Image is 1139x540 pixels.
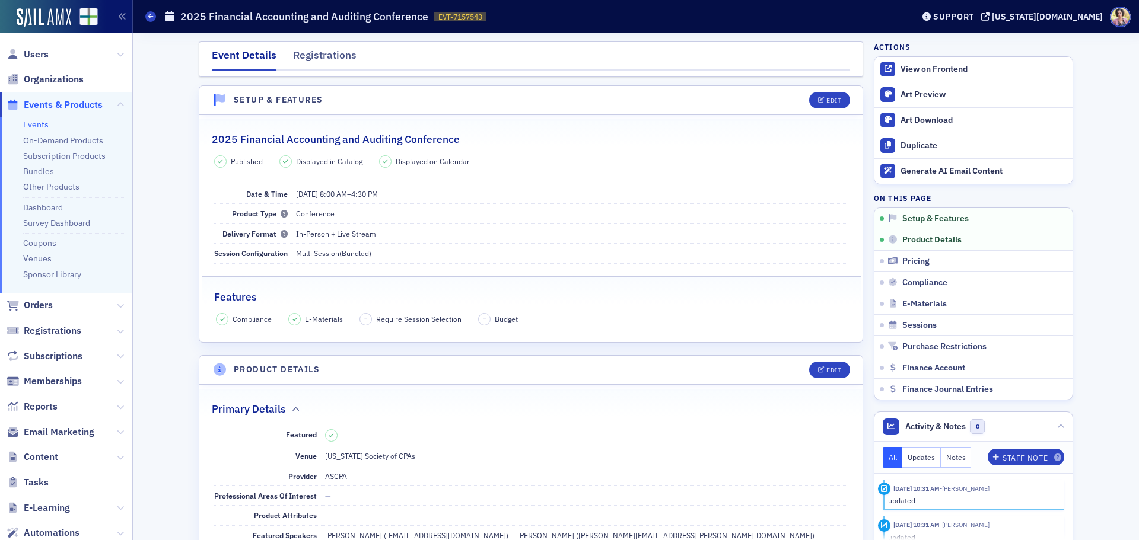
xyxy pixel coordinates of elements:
a: View Homepage [71,8,98,28]
h4: On this page [874,193,1073,203]
span: Finance Journal Entries [902,384,993,395]
a: Coupons [23,238,56,248]
span: E-Materials [902,299,947,309]
h1: 2025 Financial Accounting and Auditing Conference [180,9,428,24]
span: E-Learning [24,501,70,515]
h4: Product Details [234,363,320,376]
div: Event Details [212,47,276,71]
span: Registrations [24,324,81,337]
h4: Setup & Features [234,94,323,106]
span: E-Materials [305,314,343,324]
div: Registrations [293,47,357,69]
span: Memberships [24,375,82,388]
div: Staff Note [1003,455,1048,461]
span: Compliance [902,277,947,288]
a: Art Preview [874,82,1073,107]
span: In-Person + Live Stream [296,229,376,238]
a: E-Learning [7,501,70,515]
button: Notes [941,447,972,468]
span: Multi Session [296,248,339,258]
button: Edit [809,362,850,378]
span: Purchase Restrictions [902,341,987,352]
span: – [364,315,368,323]
time: 9/10/2025 10:31 AM [893,520,940,529]
span: Tasks [24,476,49,489]
span: Email Marketing [24,426,94,439]
span: — [325,491,331,500]
div: Duplicate [901,140,1067,151]
span: Activity & Notes [905,420,966,433]
span: Venue [295,451,317,461]
span: – [483,315,486,323]
h4: Actions [874,41,911,52]
a: Users [7,48,49,61]
div: View on Frontend [901,64,1067,75]
a: Orders [7,299,53,312]
h2: 2025 Financial Accounting and Auditing Conference [212,132,460,147]
span: Date & Time [246,189,288,199]
span: Setup & Features [902,213,969,224]
span: Events & Products [24,98,103,111]
span: ASCPA [325,471,347,481]
span: Reports [24,400,58,413]
span: Require Session Selection [376,314,462,324]
span: Professional Areas Of Interest [214,491,317,500]
span: Profile [1110,7,1131,27]
span: Featured [286,430,317,439]
a: Events [23,119,49,130]
time: 4:30 PM [351,189,378,199]
div: Art Download [901,115,1067,126]
span: Sessions [902,320,937,331]
img: SailAMX [17,8,71,27]
a: Organizations [7,73,84,86]
a: Events & Products [7,98,103,111]
a: Survey Dashboard [23,218,90,228]
button: Updates [902,447,941,468]
span: [US_STATE] Society of CPAs [325,451,415,461]
span: — [325,510,331,520]
a: Subscriptions [7,350,82,363]
a: Registrations [7,324,81,337]
span: Subscriptions [24,350,82,363]
a: Dashboard [23,202,63,213]
button: All [883,447,903,468]
span: EVT-7157543 [438,12,482,22]
span: Product Details [902,235,962,245]
span: Kristi Gates [940,484,990,493]
span: Delivery Format [222,229,288,238]
div: Generate AI Email Content [901,166,1067,177]
div: Update [878,519,890,532]
a: Tasks [7,476,49,489]
a: On-Demand Products [23,135,103,146]
a: Bundles [23,166,54,177]
span: Product Type [232,209,288,218]
span: [DATE] [296,189,318,199]
span: Provider [288,471,317,481]
button: Edit [809,92,850,108]
span: Kristi Gates [940,520,990,529]
a: Subscription Products [23,151,106,161]
a: Reports [7,400,58,413]
span: Compliance [233,314,272,324]
span: Product Attributes [254,510,317,520]
h2: Primary Details [212,401,286,417]
a: Memberships [7,375,82,388]
a: Art Download [874,107,1073,133]
a: Automations [7,526,79,539]
button: Generate AI Email Content [874,158,1073,184]
span: Budget [495,314,518,324]
span: Conference [296,209,335,218]
span: Featured Speakers [253,531,317,540]
span: Displayed on Calendar [396,156,470,167]
a: Other Products [23,181,79,192]
div: updated [888,495,1056,506]
span: Content [24,450,58,464]
span: Finance Account [902,363,965,373]
span: Organizations [24,73,84,86]
a: Content [7,450,58,464]
span: Orders [24,299,53,312]
dd: (Bundled) [296,244,848,263]
span: Pricing [902,256,930,267]
img: SailAMX [79,8,98,26]
button: [US_STATE][DOMAIN_NAME] [981,12,1107,21]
